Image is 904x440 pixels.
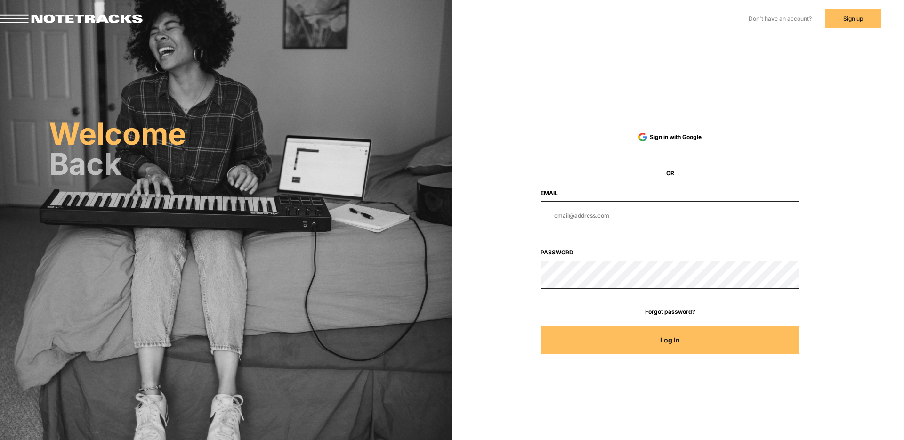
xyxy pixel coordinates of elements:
button: Sign in with Google [541,126,800,148]
button: Log In [541,326,800,354]
span: Sign in with Google [650,133,702,140]
label: Email [541,189,800,197]
label: Don't have an account? [749,15,812,23]
button: Sign up [825,9,881,28]
input: email@address.com [541,201,800,229]
a: Forgot password? [541,308,800,316]
h2: Welcome [49,121,452,147]
label: Password [541,248,800,257]
h2: Back [49,151,452,177]
span: OR [541,169,800,178]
